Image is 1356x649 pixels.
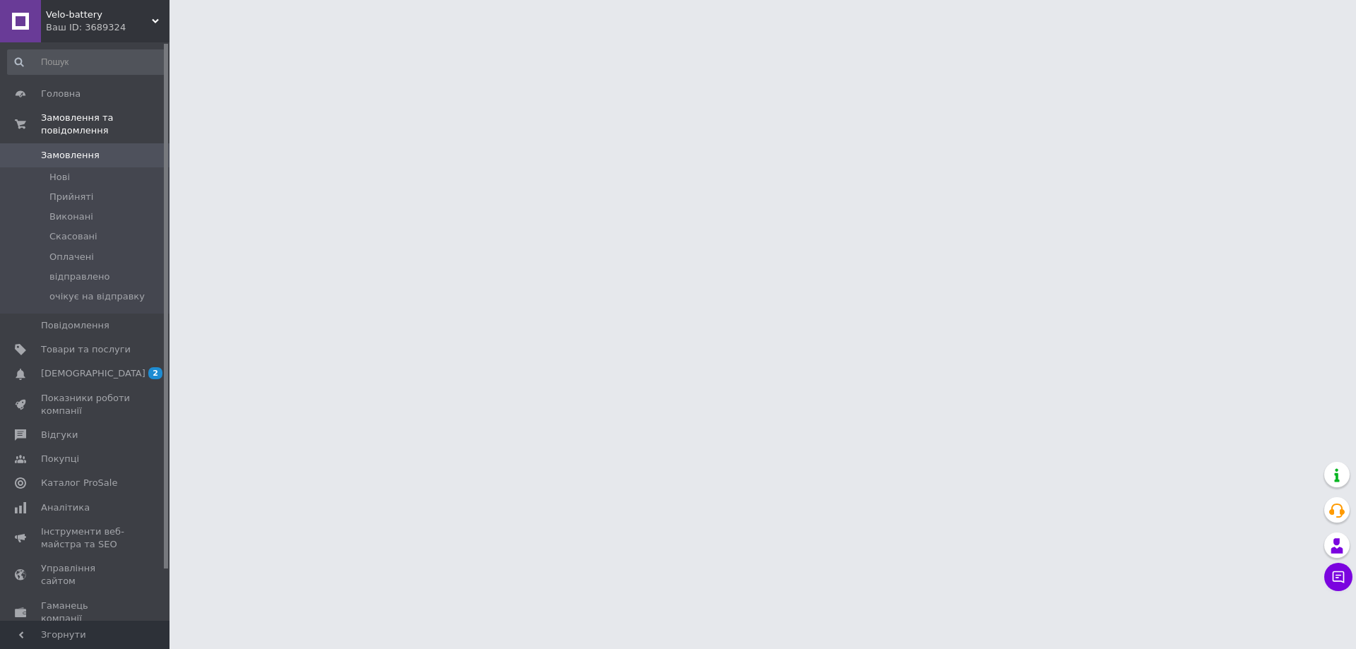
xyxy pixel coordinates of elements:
span: Відгуки [41,429,78,441]
span: Замовлення [41,149,100,162]
span: Головна [41,88,81,100]
span: Повідомлення [41,319,109,332]
span: Velo-battery [46,8,152,21]
span: Нові [49,171,70,184]
span: відправлено [49,270,109,283]
input: Пошук [7,49,167,75]
button: Чат з покупцем [1324,563,1352,591]
div: Ваш ID: 3689324 [46,21,169,34]
span: Товари та послуги [41,343,131,356]
span: Аналітика [41,501,90,514]
span: Інструменти веб-майстра та SEO [41,525,131,551]
span: Виконані [49,210,93,223]
span: [DEMOGRAPHIC_DATA] [41,367,145,380]
span: Покупці [41,453,79,465]
span: Оплачені [49,251,94,263]
span: Гаманець компанії [41,600,131,625]
span: Показники роботи компанії [41,392,131,417]
span: Прийняті [49,191,93,203]
span: Скасовані [49,230,97,243]
span: Замовлення та повідомлення [41,112,169,137]
span: очікує на відправку [49,290,145,303]
span: Каталог ProSale [41,477,117,489]
span: 2 [148,367,162,379]
span: Управління сайтом [41,562,131,588]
